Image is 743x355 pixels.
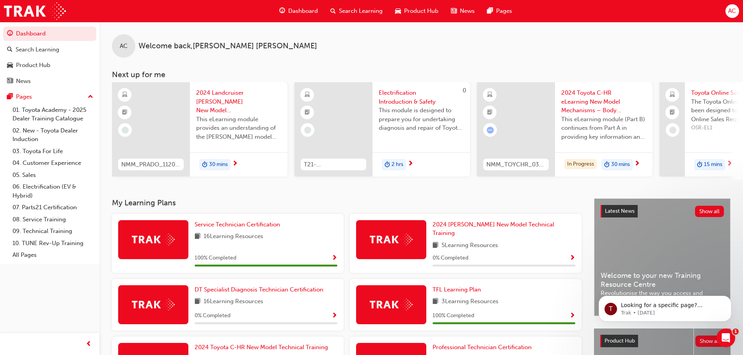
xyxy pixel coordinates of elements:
span: search-icon [7,46,12,53]
a: NMM_TOYCHR_032024_MODULE_42024 Toyota C-HR eLearning New Model Mechanisms – Body Electrical – Par... [477,82,653,177]
button: Show Progress [332,253,337,263]
span: News [460,7,475,16]
div: News [16,77,31,86]
a: Dashboard [3,26,96,41]
a: DT Specialist Diagnosis Technician Certification [195,285,326,294]
span: search-icon [330,6,336,16]
div: Search Learning [16,45,59,54]
span: up-icon [88,92,93,102]
button: Show Progress [569,311,575,321]
a: guage-iconDashboard [273,3,324,19]
img: Trak [4,2,66,20]
a: 01. Toyota Academy - 2025 Dealer Training Catalogue [9,104,96,125]
span: prev-icon [86,339,92,349]
a: 08. Service Training [9,214,96,226]
a: News [3,74,96,88]
a: Service Technician Certification [195,220,283,229]
span: booktick-icon [122,108,128,118]
div: Product Hub [16,61,50,70]
a: search-iconSearch Learning [324,3,389,19]
span: Service Technician Certification [195,221,280,228]
span: book-icon [433,297,438,307]
span: 15 mins [704,160,722,169]
a: 07. Parts21 Certification [9,201,96,214]
span: pages-icon [7,94,13,101]
span: NMM_PRADO_112024_MODULE_1 [121,160,181,169]
span: This module is designed to prepare you for undertaking diagnosis and repair of Toyota & Lexus Ele... [379,106,464,132]
button: Show Progress [569,253,575,263]
a: 2024 [PERSON_NAME] New Model Technical Training [433,220,575,238]
div: In Progress [564,159,597,170]
h3: My Learning Plans [112,198,582,207]
span: booktick-icon [670,108,675,118]
span: 100 % Completed [433,311,474,320]
span: Product Hub [605,337,635,344]
span: learningResourceType_ELEARNING-icon [122,90,128,100]
a: Search Learning [3,42,96,57]
iframe: Intercom notifications message [587,279,743,334]
span: 1 [732,329,739,335]
span: Welcome back , [PERSON_NAME] [PERSON_NAME] [138,42,317,51]
span: next-icon [727,161,732,168]
span: car-icon [7,62,13,69]
span: book-icon [195,232,200,242]
img: Trak [132,233,175,245]
span: learningResourceType_ELEARNING-icon [305,90,310,100]
span: 16 Learning Resources [204,232,263,242]
span: Show Progress [332,255,337,262]
a: 02. New - Toyota Dealer Induction [9,125,96,145]
a: pages-iconPages [481,3,518,19]
a: 2024 Toyota C-HR New Model Technical Training [195,343,331,352]
span: guage-icon [279,6,285,16]
span: news-icon [7,78,13,85]
span: laptop-icon [670,90,675,100]
button: Pages [3,90,96,104]
span: TFL Learning Plan [433,286,481,293]
span: This eLearning module (Part B) continues from Part A in providing key information and specificati... [561,115,646,141]
span: news-icon [451,6,457,16]
img: Trak [370,233,413,245]
span: next-icon [232,161,238,168]
span: book-icon [195,297,200,307]
span: 30 mins [209,160,228,169]
span: 16 Learning Resources [204,297,263,307]
span: learningRecordVerb_NONE-icon [304,127,311,134]
span: duration-icon [385,160,390,170]
a: Latest NewsShow all [601,205,724,217]
a: 03. Toyota For Life [9,145,96,157]
a: news-iconNews [445,3,481,19]
span: Pages [496,7,512,16]
span: Show Progress [569,255,575,262]
a: Latest NewsShow allWelcome to your new Training Resource CentreRevolutionise the way you access a... [594,198,731,316]
span: duration-icon [697,160,702,170]
span: 5 Learning Resources [442,241,498,251]
a: Professional Technician Certification [433,343,535,352]
a: Product HubShow all [600,335,724,347]
a: 06. Electrification (EV & Hybrid) [9,181,96,201]
span: This eLearning module provides an understanding of the [PERSON_NAME] model line-up and its Katash... [196,115,281,141]
a: NMM_PRADO_112024_MODULE_12024 Landcruiser [PERSON_NAME] New Model Mechanisms - Model Outline 1Thi... [112,82,287,177]
span: next-icon [634,161,640,168]
span: 2024 [PERSON_NAME] New Model Technical Training [433,221,554,237]
span: Professional Technician Certification [433,344,532,351]
span: NMM_TOYCHR_032024_MODULE_4 [486,160,546,169]
span: 2024 Toyota C-HR eLearning New Model Mechanisms – Body Electrical – Part B (Module 4) [561,88,646,115]
img: Trak [132,298,175,311]
a: 0T21-FOD_HVIS_PREREQElectrification Introduction & SafetyThis module is designed to prepare you f... [294,82,470,177]
a: All Pages [9,249,96,261]
span: 0 [463,87,466,94]
span: DT Specialist Diagnosis Technician Certification [195,286,323,293]
a: car-iconProduct Hub [389,3,445,19]
span: learningRecordVerb_ATTEMPT-icon [487,127,494,134]
a: 05. Sales [9,169,96,181]
div: Pages [16,92,32,101]
h3: Next up for me [99,70,743,79]
button: AC [725,4,739,18]
span: AC [120,42,128,51]
a: TFL Learning Plan [433,285,484,294]
span: duration-icon [604,160,610,170]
